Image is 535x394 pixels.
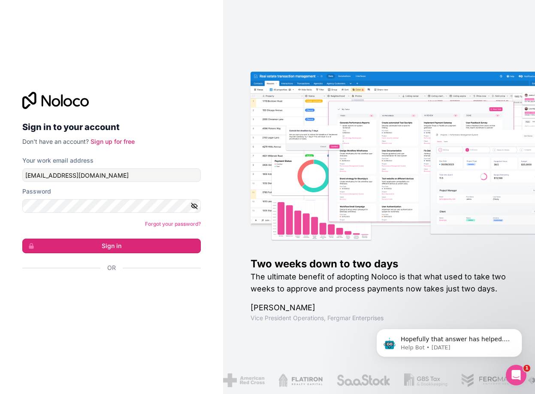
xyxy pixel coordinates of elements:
img: /assets/american-red-cross-BAupjrZR.png [223,373,265,387]
iframe: Google 계정으로 로그인 버튼 [18,282,198,300]
h1: Two weeks down to two days [251,257,508,271]
iframe: Intercom live chat [506,365,526,385]
img: /assets/flatiron-C8eUkumj.png [278,373,323,387]
img: /assets/fergmar-CudnrXN5.png [461,373,514,387]
span: 1 [523,365,530,372]
span: Don't have an account? [22,138,89,145]
button: Sign in [22,239,201,253]
input: Email address [22,168,201,182]
input: Password [22,199,201,213]
span: Or [107,264,116,272]
iframe: Intercom notifications message [363,311,535,371]
h1: [PERSON_NAME] [251,302,508,314]
label: Password [22,187,51,196]
a: Forgot your password? [145,221,201,227]
img: /assets/saastock-C6Zbiodz.png [336,373,390,387]
label: Your work email address [22,156,94,165]
h1: Vice President Operations , Fergmar Enterprises [251,314,508,322]
h2: The ultimate benefit of adopting Noloco is that what used to take two weeks to approve and proces... [251,271,508,295]
a: Sign up for free [91,138,135,145]
img: /assets/gbstax-C-GtDUiK.png [404,373,448,387]
h2: Sign in to your account [22,119,201,135]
